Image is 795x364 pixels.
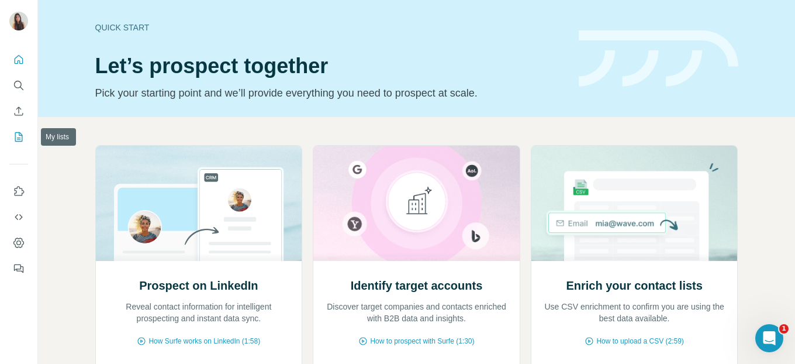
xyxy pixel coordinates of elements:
h2: Identify target accounts [351,277,483,294]
button: Feedback [9,258,28,279]
button: Use Surfe on LinkedIn [9,181,28,202]
img: Enrich your contact lists [531,146,738,261]
img: Prospect on LinkedIn [95,146,303,261]
span: How to prospect with Surfe (1:30) [370,336,474,346]
p: Discover target companies and contacts enriched with B2B data and insights. [325,301,508,324]
button: My lists [9,126,28,147]
button: Search [9,75,28,96]
span: How to upload a CSV (2:59) [596,336,683,346]
img: Identify target accounts [313,146,520,261]
h2: Enrich your contact lists [566,277,702,294]
button: Enrich CSV [9,101,28,122]
iframe: Intercom live chat [755,324,783,352]
button: Dashboard [9,232,28,253]
p: Pick your starting point and we’ll provide everything you need to prospect at scale. [95,85,565,101]
button: Use Surfe API [9,207,28,228]
div: Quick start [95,22,565,33]
span: How Surfe works on LinkedIn (1:58) [148,336,260,346]
img: banner [579,30,738,87]
p: Reveal contact information for intelligent prospecting and instant data sync. [108,301,291,324]
h1: Let’s prospect together [95,54,565,78]
span: 1 [779,324,789,334]
img: Avatar [9,12,28,30]
button: Quick start [9,49,28,70]
p: Use CSV enrichment to confirm you are using the best data available. [543,301,726,324]
h2: Prospect on LinkedIn [139,277,258,294]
